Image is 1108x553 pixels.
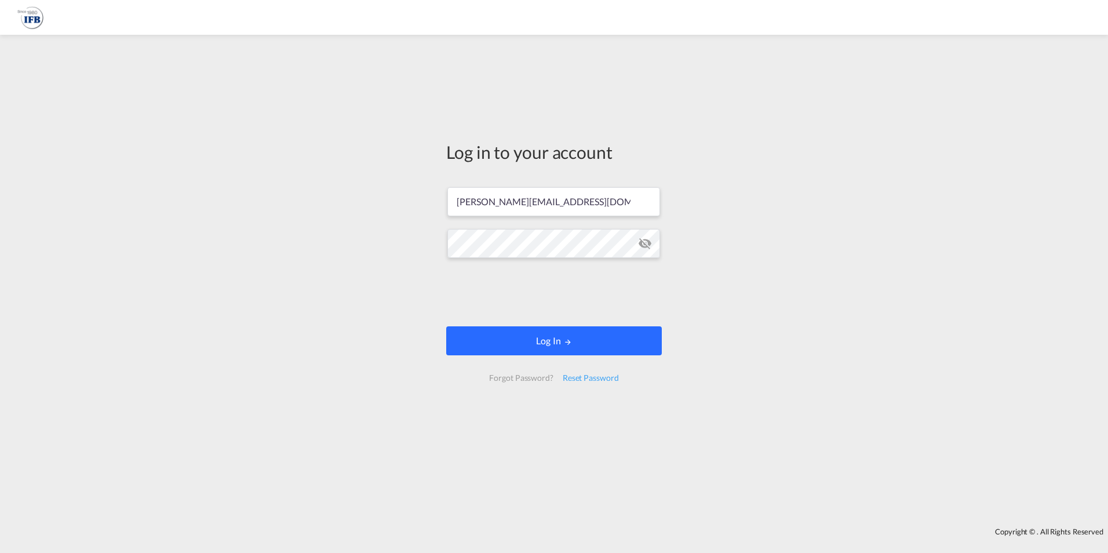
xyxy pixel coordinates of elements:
img: b628ab10256c11eeb52753acbc15d091.png [17,5,43,31]
button: LOGIN [446,326,662,355]
div: Forgot Password? [484,368,557,388]
input: Enter email/phone number [447,187,660,216]
md-icon: icon-eye-off [638,237,652,250]
iframe: reCAPTCHA [466,270,642,315]
div: Reset Password [558,368,624,388]
div: Log in to your account [446,140,662,164]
